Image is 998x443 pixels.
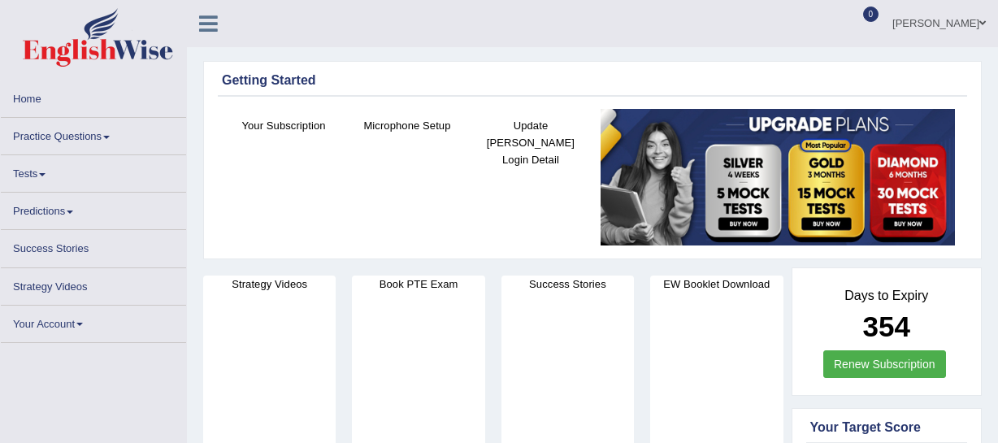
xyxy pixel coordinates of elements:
[1,306,186,337] a: Your Account
[650,276,783,293] h4: EW Booklet Download
[1,230,186,262] a: Success Stories
[230,117,337,134] h4: Your Subscription
[1,155,186,187] a: Tests
[1,193,186,224] a: Predictions
[863,7,879,22] span: 0
[203,276,336,293] h4: Strategy Videos
[863,311,910,342] b: 354
[1,118,186,150] a: Practice Questions
[501,276,634,293] h4: Success Stories
[601,109,955,246] img: small5.jpg
[810,418,964,437] div: Your Target Score
[1,80,186,112] a: Home
[823,350,946,378] a: Renew Subscription
[352,276,484,293] h4: Book PTE Exam
[810,289,964,303] h4: Days to Expiry
[477,117,584,168] h4: Update [PERSON_NAME] Login Detail
[354,117,461,134] h4: Microphone Setup
[1,268,186,300] a: Strategy Videos
[222,71,963,90] div: Getting Started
